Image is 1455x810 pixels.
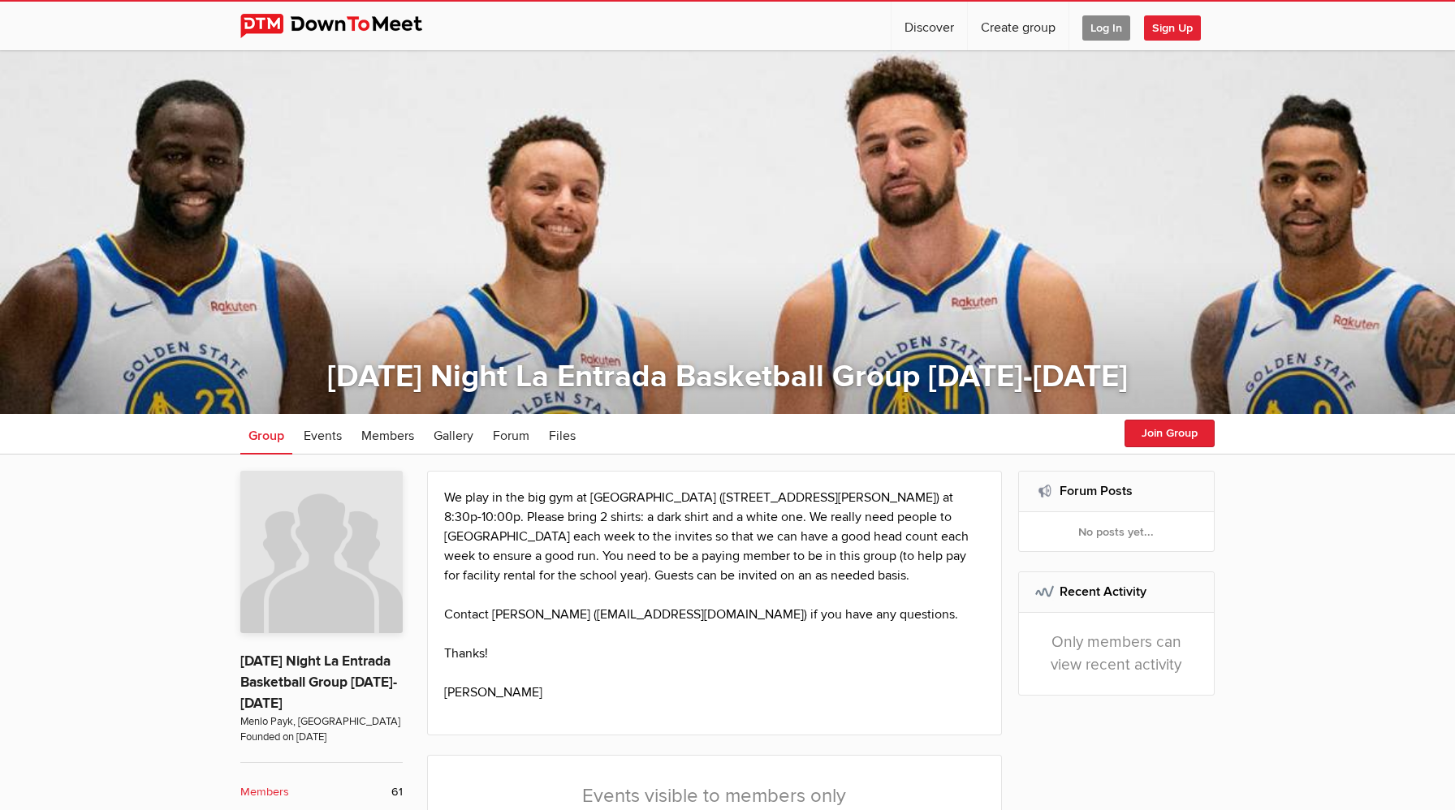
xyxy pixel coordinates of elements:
span: Gallery [434,428,473,444]
a: Forum [485,414,538,455]
a: Events [296,414,350,455]
div: Only members can view recent activity [1019,613,1215,696]
b: Members [240,783,289,801]
a: Sign Up [1144,2,1214,50]
a: Files [541,414,584,455]
div: No posts yet... [1019,512,1215,551]
a: Members 61 [240,783,403,801]
span: Events [304,428,342,444]
h2: Recent Activity [1035,572,1198,611]
a: Discover [892,2,967,50]
a: Create group [968,2,1069,50]
span: Group [248,428,284,444]
img: Thursday Night La Entrada Basketball Group 2025-2026 [240,471,403,633]
button: Join Group [1125,420,1215,447]
span: Founded on [DATE] [240,730,403,745]
a: Log In [1069,2,1143,50]
span: Sign Up [1144,15,1201,41]
span: Members [361,428,414,444]
span: Forum [493,428,529,444]
a: Forum Posts [1060,483,1133,499]
span: 61 [391,783,403,801]
a: Members [353,414,422,455]
a: Group [240,414,292,455]
span: Files [549,428,576,444]
p: We play in the big gym at [GEOGRAPHIC_DATA] ([STREET_ADDRESS][PERSON_NAME]) at 8:30p-10:00p. Plea... [444,488,985,702]
span: Log In [1082,15,1130,41]
img: DownToMeet [240,14,447,38]
span: Menlo Payk, [GEOGRAPHIC_DATA] [240,714,403,730]
a: Gallery [425,414,481,455]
